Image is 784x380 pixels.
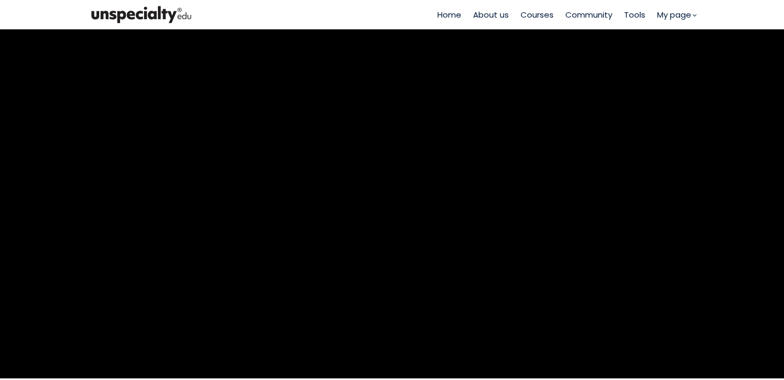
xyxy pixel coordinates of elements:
a: Tools [624,9,645,21]
img: bc390a18feecddb333977e298b3a00a1.png [88,4,195,26]
a: Community [565,9,612,21]
span: My page [657,9,691,21]
a: My page [657,9,696,21]
a: Courses [521,9,554,21]
a: About us [473,9,509,21]
a: Home [437,9,461,21]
